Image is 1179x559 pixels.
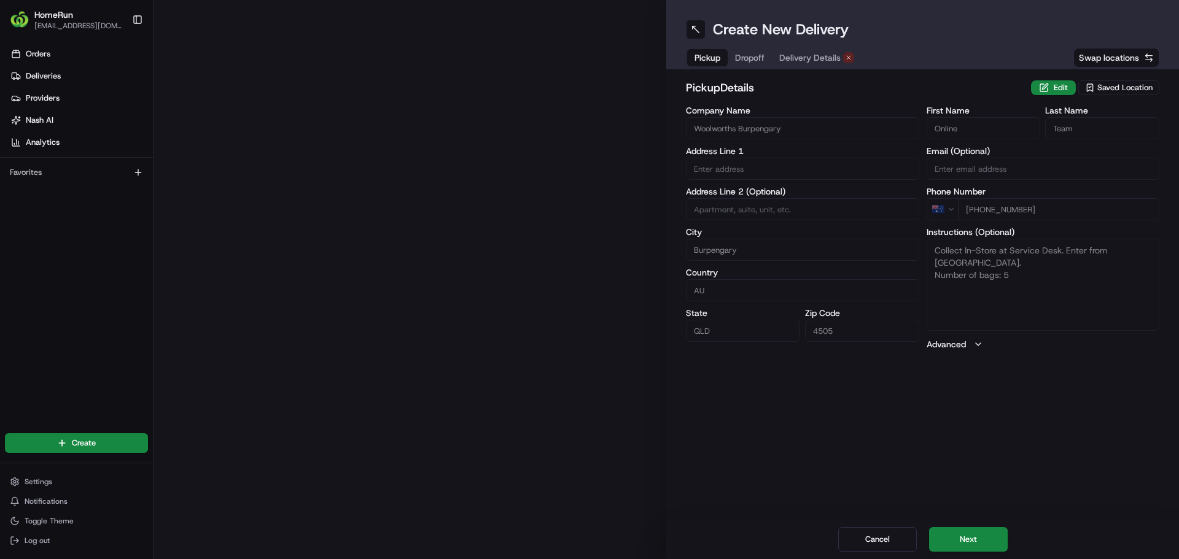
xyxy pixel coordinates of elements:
[686,320,800,342] input: Enter state
[686,279,919,301] input: Enter country
[958,198,1160,220] input: Enter phone number
[5,66,153,86] a: Deliveries
[686,198,919,220] input: Apartment, suite, unit, etc.
[779,52,841,64] span: Delivery Details
[5,512,148,530] button: Toggle Theme
[805,320,919,342] input: Enter zip code
[927,117,1041,139] input: Enter first name
[32,79,203,92] input: Clear
[686,79,1024,96] h2: pickup Details
[209,121,224,136] button: Start new chat
[26,115,53,126] span: Nash AI
[686,158,919,180] input: Enter address
[12,12,37,37] img: Nash
[927,187,1160,196] label: Phone Number
[686,187,919,196] label: Address Line 2 (Optional)
[34,9,73,21] button: HomeRun
[26,71,61,82] span: Deliveries
[5,473,148,490] button: Settings
[838,527,917,552] button: Cancel
[26,48,50,60] span: Orders
[12,49,224,69] p: Welcome 👋
[42,129,155,139] div: We're available if you need us!
[686,106,919,115] label: Company Name
[927,338,1160,350] button: Advanced
[25,496,68,506] span: Notifications
[1045,106,1159,115] label: Last Name
[5,493,148,510] button: Notifications
[686,117,919,139] input: Enter company name
[5,110,153,130] a: Nash AI
[686,268,919,277] label: Country
[805,309,919,317] label: Zip Code
[927,228,1160,236] label: Instructions (Optional)
[1079,52,1139,64] span: Swap locations
[25,178,94,190] span: Knowledge Base
[929,527,1008,552] button: Next
[686,228,919,236] label: City
[686,309,800,317] label: State
[927,239,1160,331] textarea: Collect In-Store at Service Desk. Enter from [GEOGRAPHIC_DATA]. Number of bags: 5
[5,88,153,108] a: Providers
[1078,79,1159,96] button: Saved Location
[116,178,197,190] span: API Documentation
[99,173,202,195] a: 💻API Documentation
[686,147,919,155] label: Address Line 1
[5,163,148,182] div: Favorites
[12,179,22,189] div: 📗
[5,44,153,64] a: Orders
[12,117,34,139] img: 1736555255976-a54dd68f-1ca7-489b-9aae-adbdc363a1c4
[5,133,153,152] a: Analytics
[34,21,122,31] button: [EMAIL_ADDRESS][DOMAIN_NAME]
[26,137,60,148] span: Analytics
[927,338,966,350] label: Advanced
[927,158,1160,180] input: Enter email address
[735,52,765,64] span: Dropoff
[5,532,148,549] button: Log out
[5,5,127,34] button: HomeRunHomeRun[EMAIL_ADDRESS][DOMAIN_NAME]
[25,477,52,487] span: Settings
[713,20,849,39] h1: Create New Delivery
[927,147,1160,155] label: Email (Optional)
[42,117,201,129] div: Start new chat
[1097,82,1153,93] span: Saved Location
[25,536,50,546] span: Log out
[5,433,148,453] button: Create
[686,239,919,261] input: Enter city
[1045,117,1159,139] input: Enter last name
[695,52,720,64] span: Pickup
[25,516,74,526] span: Toggle Theme
[72,438,96,449] span: Create
[10,10,29,29] img: HomeRun
[7,173,99,195] a: 📗Knowledge Base
[87,207,149,217] a: Powered byPylon
[104,179,114,189] div: 💻
[1031,80,1076,95] button: Edit
[1073,48,1159,67] button: Swap locations
[927,106,1041,115] label: First Name
[26,93,60,104] span: Providers
[122,208,149,217] span: Pylon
